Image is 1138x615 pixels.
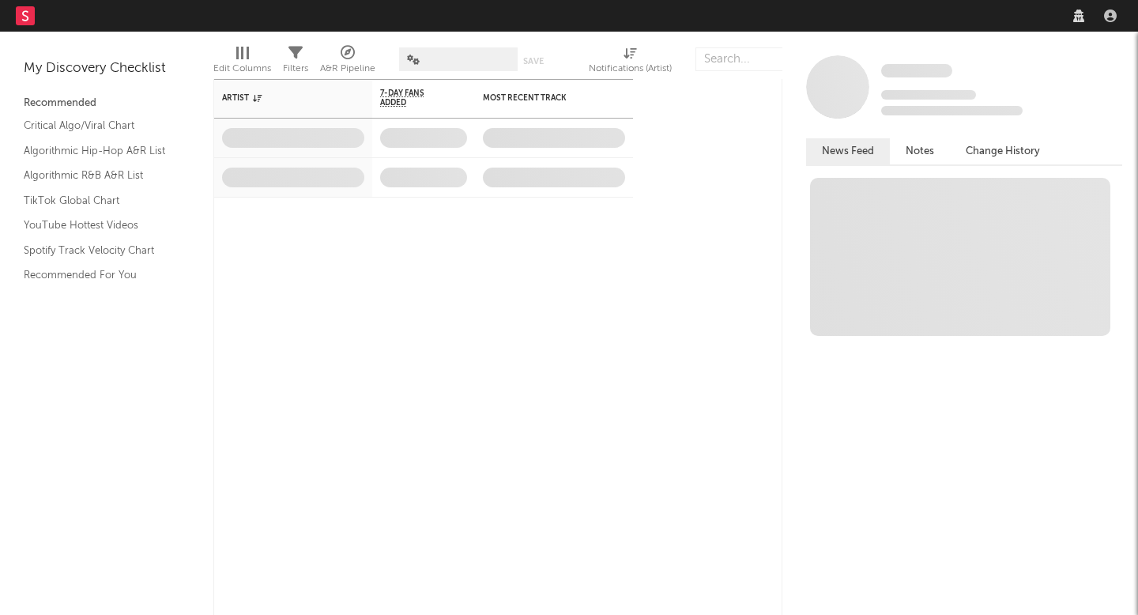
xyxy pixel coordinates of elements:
div: Filters [283,40,308,85]
div: Recommended [24,94,190,113]
span: Tracking Since: [DATE] [881,90,976,100]
div: Notifications (Artist) [589,59,672,78]
a: Algorithmic Hip-Hop A&R List [24,142,174,160]
input: Search... [695,47,814,71]
div: My Discovery Checklist [24,59,190,78]
button: Change History [950,138,1056,164]
div: Edit Columns [213,59,271,78]
a: Critical Algo/Viral Chart [24,117,174,134]
div: Artist [222,93,341,103]
span: 7-Day Fans Added [380,89,443,108]
div: A&R Pipeline [320,59,375,78]
div: A&R Pipeline [320,40,375,85]
div: Notifications (Artist) [589,40,672,85]
div: Most Recent Track [483,93,601,103]
div: Edit Columns [213,40,271,85]
span: 0 fans last week [881,106,1023,115]
a: Spotify Track Velocity Chart [24,242,174,259]
button: News Feed [806,138,890,164]
button: Notes [890,138,950,164]
div: Filters [283,59,308,78]
span: Some Artist [881,64,952,77]
a: Some Artist [881,63,952,79]
a: TikTok Global Chart [24,192,174,209]
button: Save [523,57,544,66]
a: Recommended For You [24,266,174,284]
a: YouTube Hottest Videos [24,217,174,234]
a: Algorithmic R&B A&R List [24,167,174,184]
